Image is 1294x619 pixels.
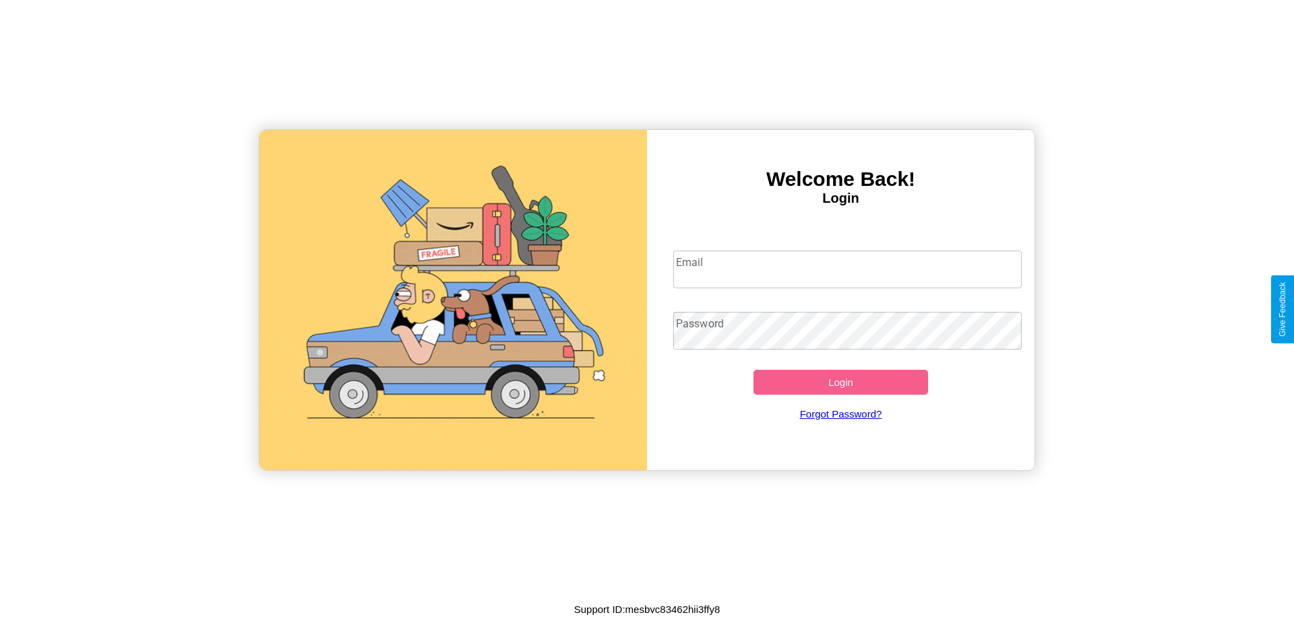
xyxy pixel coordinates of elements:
[1278,282,1287,337] div: Give Feedback
[753,370,928,395] button: Login
[574,600,720,618] p: Support ID: mesbvc83462hii3ffy8
[259,130,647,470] img: gif
[647,191,1035,206] h4: Login
[647,168,1035,191] h3: Welcome Back!
[667,395,1016,433] a: Forgot Password?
